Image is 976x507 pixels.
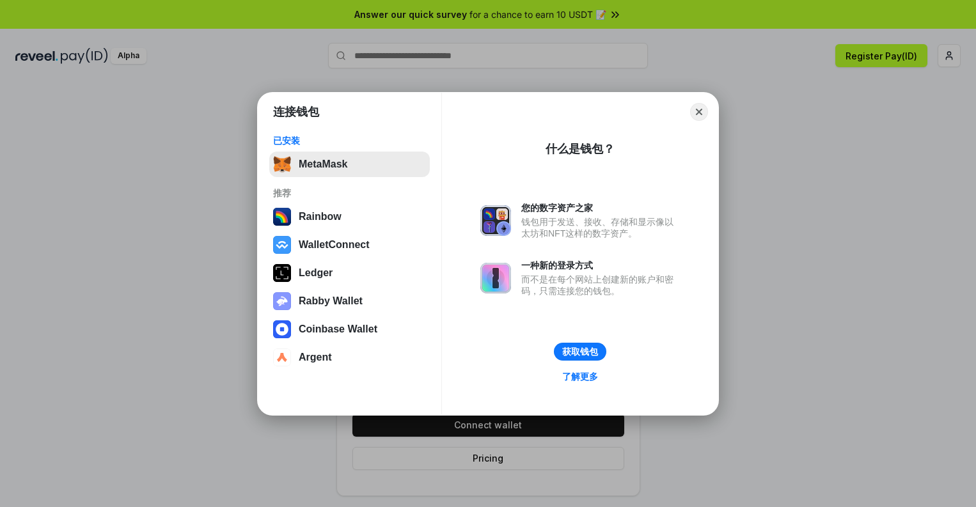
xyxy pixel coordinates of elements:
h1: 连接钱包 [273,104,319,120]
button: WalletConnect [269,232,430,258]
img: svg+xml,%3Csvg%20fill%3D%22none%22%20height%3D%2233%22%20viewBox%3D%220%200%2035%2033%22%20width%... [273,155,291,173]
img: svg+xml,%3Csvg%20xmlns%3D%22http%3A%2F%2Fwww.w3.org%2F2000%2Fsvg%22%20fill%3D%22none%22%20viewBox... [273,292,291,310]
div: WalletConnect [299,239,370,251]
div: 钱包用于发送、接收、存储和显示像以太坊和NFT这样的数字资产。 [521,216,680,239]
button: Ledger [269,260,430,286]
div: Rainbow [299,211,342,222]
div: 您的数字资产之家 [521,202,680,214]
a: 了解更多 [555,368,606,385]
img: svg+xml,%3Csvg%20width%3D%2228%22%20height%3D%2228%22%20viewBox%3D%220%200%2028%2028%22%20fill%3D... [273,348,291,366]
div: Argent [299,352,332,363]
img: svg+xml,%3Csvg%20width%3D%2228%22%20height%3D%2228%22%20viewBox%3D%220%200%2028%2028%22%20fill%3D... [273,320,291,338]
button: Rainbow [269,204,430,230]
img: svg+xml,%3Csvg%20width%3D%22120%22%20height%3D%22120%22%20viewBox%3D%220%200%20120%20120%22%20fil... [273,208,291,226]
img: svg+xml,%3Csvg%20width%3D%2228%22%20height%3D%2228%22%20viewBox%3D%220%200%2028%2028%22%20fill%3D... [273,236,291,254]
img: svg+xml,%3Csvg%20xmlns%3D%22http%3A%2F%2Fwww.w3.org%2F2000%2Fsvg%22%20fill%3D%22none%22%20viewBox... [480,205,511,236]
div: 获取钱包 [562,346,598,357]
img: svg+xml,%3Csvg%20xmlns%3D%22http%3A%2F%2Fwww.w3.org%2F2000%2Fsvg%22%20fill%3D%22none%22%20viewBox... [480,263,511,293]
div: MetaMask [299,159,347,170]
button: Argent [269,345,430,370]
div: 什么是钱包？ [546,141,615,157]
button: Close [690,103,708,121]
div: 已安装 [273,135,426,146]
button: Coinbase Wallet [269,316,430,342]
button: Rabby Wallet [269,288,430,314]
div: Coinbase Wallet [299,324,377,335]
button: MetaMask [269,152,430,177]
img: svg+xml,%3Csvg%20xmlns%3D%22http%3A%2F%2Fwww.w3.org%2F2000%2Fsvg%22%20width%3D%2228%22%20height%3... [273,264,291,282]
div: 而不是在每个网站上创建新的账户和密码，只需连接您的钱包。 [521,274,680,297]
div: 推荐 [273,187,426,199]
div: Rabby Wallet [299,295,363,307]
div: Ledger [299,267,333,279]
button: 获取钱包 [554,343,606,361]
div: 了解更多 [562,371,598,382]
div: 一种新的登录方式 [521,260,680,271]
